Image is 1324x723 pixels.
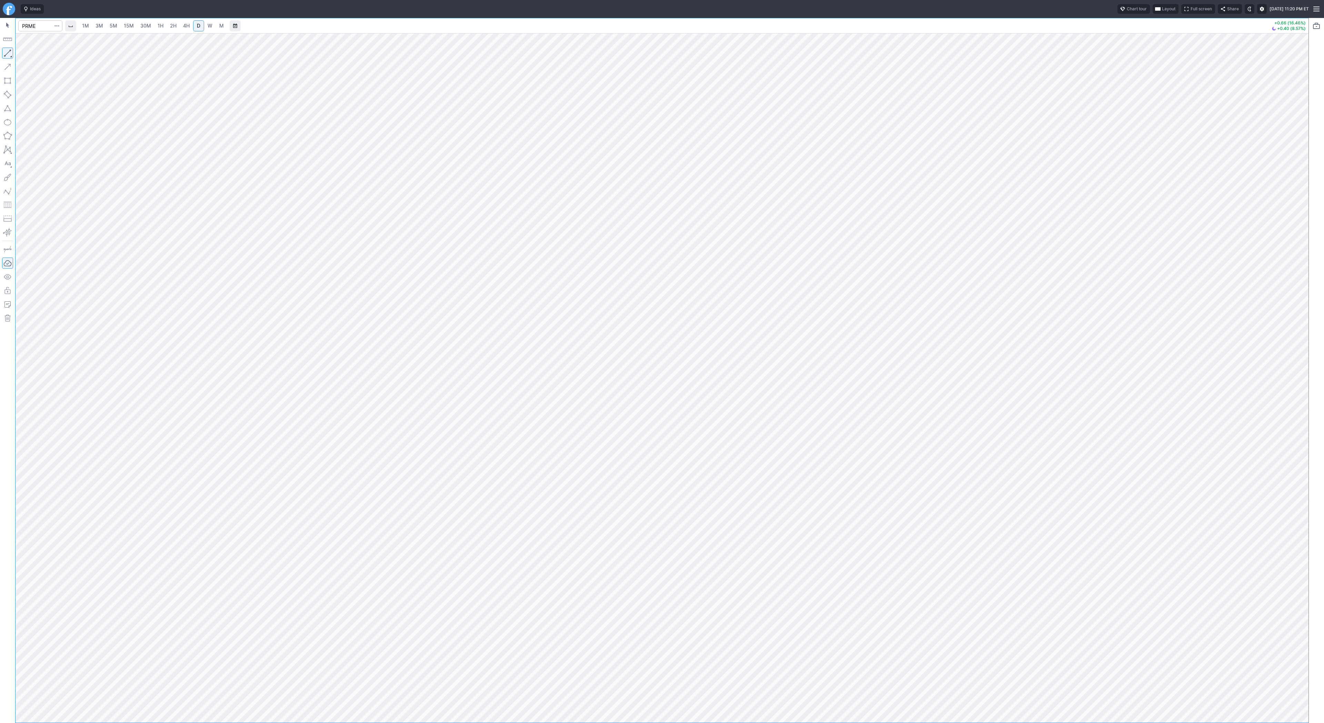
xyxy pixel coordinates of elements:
button: Line [2,48,13,59]
button: Rotated rectangle [2,89,13,100]
button: Polygon [2,130,13,141]
span: 1H [158,23,163,29]
button: Portfolio watchlist [1311,20,1322,31]
a: D [193,20,204,31]
button: Measure [2,34,13,45]
span: 15M [124,23,134,29]
a: M [216,20,227,31]
a: 30M [137,20,154,31]
a: Finviz.com [3,3,15,15]
span: 30M [140,23,151,29]
span: +0.40 (8.57%) [1277,27,1306,31]
button: Arrow [2,61,13,72]
button: Layout [1153,4,1178,14]
button: Anchored VWAP [2,227,13,238]
button: Hide drawings [2,271,13,282]
a: 2H [167,20,180,31]
span: M [219,23,224,29]
a: 5M [107,20,120,31]
button: Settings [1257,4,1267,14]
span: 3M [96,23,103,29]
span: 2H [170,23,177,29]
button: Add note [2,299,13,310]
button: Drawing mode: Single [2,244,13,255]
span: 5M [110,23,117,29]
button: Triangle [2,103,13,114]
button: Ideas [21,4,44,14]
button: Rectangle [2,75,13,86]
span: Full screen [1191,6,1212,12]
a: 3M [92,20,106,31]
a: 1M [79,20,92,31]
a: 4H [180,20,193,31]
button: Brush [2,172,13,183]
button: Drawings Autosave: On [2,258,13,269]
button: Mouse [2,20,13,31]
button: Text [2,158,13,169]
button: Elliott waves [2,185,13,197]
button: Range [230,20,241,31]
input: Search [18,20,62,31]
button: XABCD [2,144,13,155]
p: +0.66 (16.46%) [1272,21,1306,25]
a: W [204,20,215,31]
button: Remove all autosaved drawings [2,313,13,324]
button: Ellipse [2,117,13,128]
button: Share [1218,4,1242,14]
a: 1H [154,20,167,31]
span: W [208,23,212,29]
span: D [197,23,200,29]
button: Chart tour [1117,4,1150,14]
button: Fibonacci retracements [2,199,13,210]
button: Position [2,213,13,224]
button: Interval [65,20,76,31]
button: Search [52,20,62,31]
span: 4H [183,23,190,29]
span: [DATE] 11:20 PM ET [1270,6,1309,12]
span: Chart tour [1127,6,1147,12]
a: 15M [121,20,137,31]
button: Full screen [1181,4,1215,14]
span: Layout [1162,6,1175,12]
span: Share [1227,6,1239,12]
span: 1M [82,23,89,29]
button: Toggle dark mode [1245,4,1254,14]
span: Ideas [30,6,41,12]
button: Lock drawings [2,285,13,296]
